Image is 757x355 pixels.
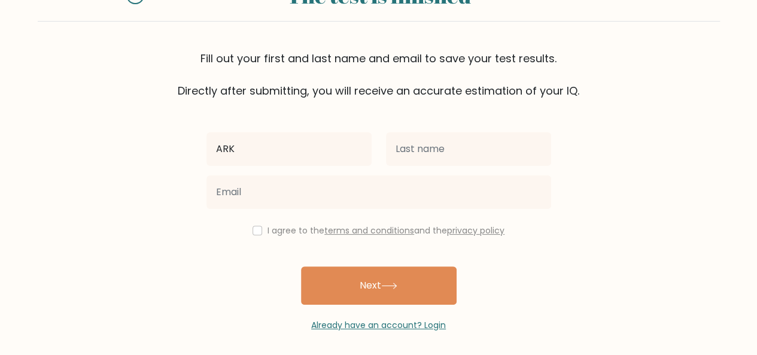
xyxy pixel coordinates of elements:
[447,224,504,236] a: privacy policy
[206,175,551,209] input: Email
[301,266,457,305] button: Next
[206,132,372,166] input: First name
[267,224,504,236] label: I agree to the and the
[386,132,551,166] input: Last name
[311,319,446,331] a: Already have an account? Login
[324,224,414,236] a: terms and conditions
[38,50,720,99] div: Fill out your first and last name and email to save your test results. Directly after submitting,...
